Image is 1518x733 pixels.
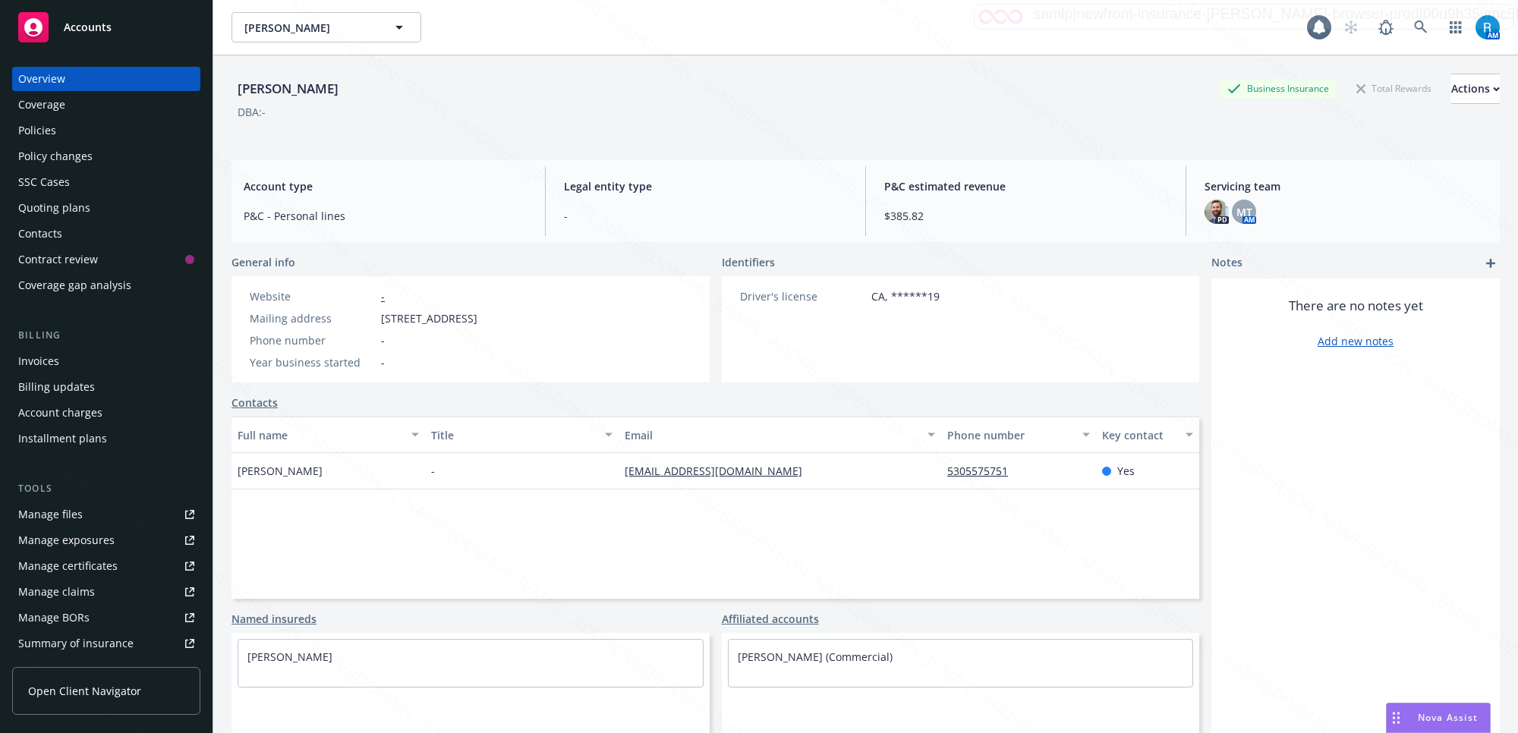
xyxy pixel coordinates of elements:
span: - [381,354,385,370]
a: Installment plans [12,426,200,451]
a: Summary of insurance [12,631,200,656]
div: Title [431,427,596,443]
span: Accounts [64,21,112,33]
div: Phone number [947,427,1073,443]
div: Installment plans [18,426,107,451]
a: Account charges [12,401,200,425]
div: Total Rewards [1349,79,1439,98]
div: Manage certificates [18,554,118,578]
a: Coverage [12,93,200,117]
span: MT [1236,204,1252,220]
div: Billing updates [18,375,95,399]
a: Policies [12,118,200,143]
div: Manage files [18,502,83,527]
span: Identifiers [722,254,775,270]
div: Coverage gap analysis [18,273,131,297]
span: Nova Assist [1418,711,1478,724]
img: photo [1475,15,1500,39]
a: Manage files [12,502,200,527]
a: [PERSON_NAME] [247,650,332,664]
div: Manage exposures [18,528,115,552]
span: - [564,208,847,224]
a: Policy changes [12,144,200,168]
button: Key contact [1096,417,1199,453]
a: Contacts [231,395,278,411]
div: Manage claims [18,580,95,604]
div: Full name [238,427,402,443]
a: Manage BORs [12,606,200,630]
span: Legal entity type [564,178,847,194]
span: - [431,463,435,479]
a: Manage claims [12,580,200,604]
div: Actions [1451,74,1500,103]
div: Website [250,288,375,304]
div: Contract review [18,247,98,272]
div: Email [625,427,918,443]
span: [PERSON_NAME] [238,463,323,479]
a: - [381,289,385,304]
span: $385.82 [884,208,1167,224]
button: [PERSON_NAME] [231,12,421,42]
button: Email [619,417,941,453]
div: DBA: - [238,104,266,120]
button: Title [425,417,619,453]
a: Billing updates [12,375,200,399]
a: SSC Cases [12,170,200,194]
button: Phone number [941,417,1096,453]
a: Add new notes [1318,333,1394,349]
div: Account charges [18,401,102,425]
span: Servicing team [1205,178,1488,194]
div: Phone number [250,332,375,348]
div: Drag to move [1387,703,1406,732]
a: Manage certificates [12,554,200,578]
a: Report a Bug [1371,12,1401,42]
a: [EMAIL_ADDRESS][DOMAIN_NAME] [625,464,814,478]
a: [PERSON_NAME] (Commercial) [738,650,893,664]
div: Contacts [18,222,62,246]
button: Nova Assist [1386,703,1491,733]
div: Quoting plans [18,196,90,220]
a: Accounts [12,6,200,49]
a: Contacts [12,222,200,246]
span: Manage exposures [12,528,200,552]
div: Year business started [250,354,375,370]
div: Policies [18,118,56,143]
div: Policy changes [18,144,93,168]
div: Billing [12,328,200,343]
div: Driver's license [740,288,865,304]
span: - [381,332,385,348]
div: Summary of insurance [18,631,134,656]
span: Notes [1211,254,1242,272]
a: Contract review [12,247,200,272]
div: Business Insurance [1220,79,1337,98]
a: Start snowing [1336,12,1366,42]
div: SSC Cases [18,170,70,194]
a: 5305575751 [947,464,1020,478]
span: [STREET_ADDRESS] [381,310,477,326]
a: add [1482,254,1500,272]
img: photo [1205,200,1229,224]
span: Account type [244,178,527,194]
div: Invoices [18,349,59,373]
button: Full name [231,417,425,453]
a: Coverage gap analysis [12,273,200,297]
div: Tools [12,481,200,496]
span: General info [231,254,295,270]
a: Quoting plans [12,196,200,220]
span: P&C estimated revenue [884,178,1167,194]
span: There are no notes yet [1289,297,1423,315]
a: Invoices [12,349,200,373]
button: Actions [1451,74,1500,104]
div: Mailing address [250,310,375,326]
div: Key contact [1102,427,1176,443]
div: [PERSON_NAME] [231,79,345,99]
a: Named insureds [231,611,317,627]
span: Yes [1117,463,1135,479]
a: Switch app [1441,12,1471,42]
span: P&C - Personal lines [244,208,527,224]
span: [PERSON_NAME] [244,20,376,36]
div: Manage BORs [18,606,90,630]
div: Overview [18,67,65,91]
a: Affiliated accounts [722,611,819,627]
a: Overview [12,67,200,91]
